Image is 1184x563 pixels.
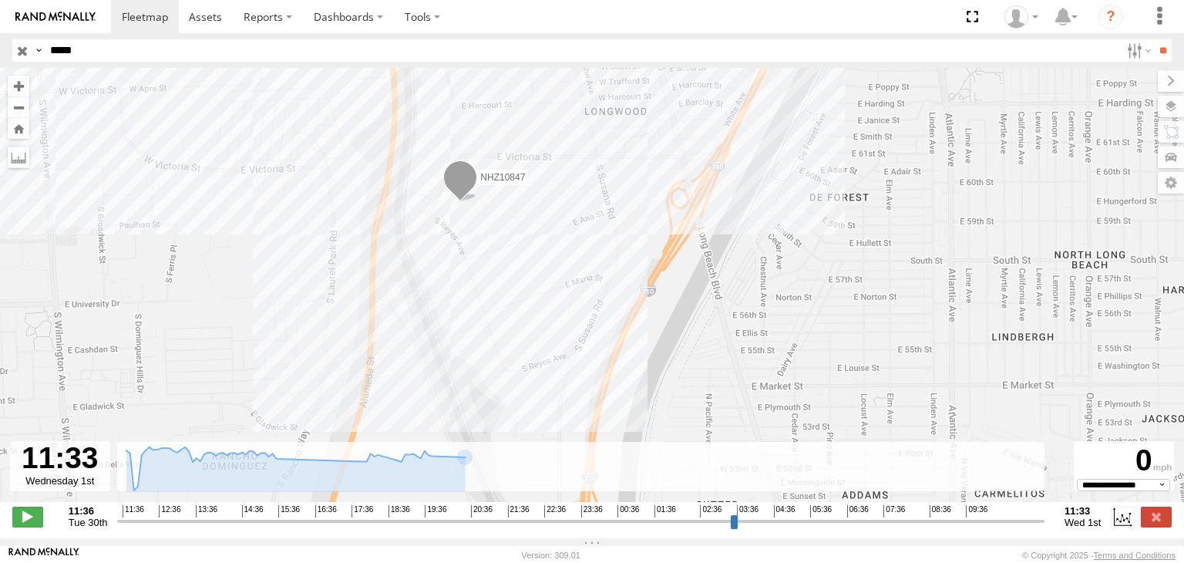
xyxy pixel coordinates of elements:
[581,505,603,517] span: 23:36
[278,505,300,517] span: 15:36
[617,505,639,517] span: 00:36
[1076,443,1172,478] div: 0
[425,505,446,517] span: 19:36
[351,505,373,517] span: 17:36
[544,505,566,517] span: 22:36
[1065,517,1101,528] span: Wed 1st Oct 2025
[69,517,108,528] span: Tue 30th Sep 2025
[810,505,832,517] span: 05:36
[242,505,264,517] span: 14:36
[1121,39,1154,62] label: Search Filter Options
[69,505,108,517] strong: 11:36
[471,505,493,517] span: 20:36
[737,505,758,517] span: 03:36
[1098,5,1123,29] i: ?
[8,96,29,118] button: Zoom out
[966,505,987,517] span: 09:36
[196,505,217,517] span: 13:36
[1158,172,1184,194] label: Map Settings
[480,172,525,183] span: NHZ10847
[8,76,29,96] button: Zoom in
[1065,505,1101,517] strong: 11:33
[1094,551,1176,560] a: Terms and Conditions
[315,505,337,517] span: 16:36
[15,12,96,22] img: rand-logo.svg
[12,507,43,527] label: Play/Stop
[847,505,869,517] span: 06:36
[700,505,721,517] span: 02:36
[388,505,410,517] span: 18:36
[8,147,29,168] label: Measure
[930,505,951,517] span: 08:36
[8,118,29,139] button: Zoom Home
[508,505,530,517] span: 21:36
[999,5,1044,29] div: Zulema McIntosch
[774,505,795,517] span: 04:36
[8,548,79,563] a: Visit our Website
[123,505,144,517] span: 11:36
[32,39,45,62] label: Search Query
[883,505,905,517] span: 07:36
[1022,551,1176,560] div: © Copyright 2025 -
[1141,507,1172,527] label: Close
[654,505,676,517] span: 01:36
[522,551,580,560] div: Version: 309.01
[159,505,180,517] span: 12:36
